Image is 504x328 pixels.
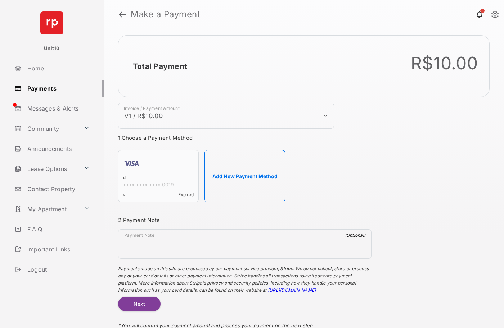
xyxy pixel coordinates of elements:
a: Important Links [12,241,93,258]
h2: Total Payment [133,62,187,71]
a: F.A.Q. [12,221,104,238]
button: Next [118,297,161,311]
h3: 2. Payment Note [118,217,372,223]
a: Community [12,120,81,137]
a: Messages & Alerts [12,100,104,117]
a: Contact Property [12,180,104,198]
span: Payments made on this site are processed by our payment service provider, Stripe. We do not colle... [118,266,369,293]
p: Unit10 [44,45,60,52]
a: Lease Options [12,160,81,177]
a: Announcements [12,140,104,157]
span: Expired [178,192,194,197]
span: d [123,192,126,197]
div: d•••• •••• •••• 0019dExpired [118,150,199,202]
a: My Apartment [12,200,81,218]
a: Payments [12,80,104,97]
div: R$10.00 [411,53,478,74]
strong: Make a Payment [131,10,200,19]
a: Home [12,60,104,77]
div: d [123,175,194,181]
h3: 1. Choose a Payment Method [118,134,372,141]
div: •••• •••• •••• 0019 [123,181,194,189]
button: Add New Payment Method [204,150,285,202]
a: [URL][DOMAIN_NAME] [268,287,316,293]
img: svg+xml;base64,PHN2ZyB4bWxucz0iaHR0cDovL3d3dy53My5vcmcvMjAwMC9zdmciIHdpZHRoPSI2NCIgaGVpZ2h0PSI2NC... [40,11,63,34]
a: Logout [12,261,104,278]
